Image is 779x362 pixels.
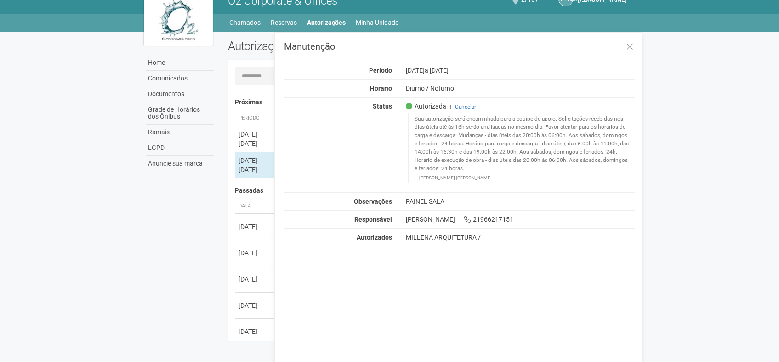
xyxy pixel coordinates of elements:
strong: Horário [370,85,392,92]
div: [DATE] [239,301,273,310]
div: [DATE] [239,327,273,336]
div: [DATE] [239,156,273,165]
div: [DATE] [239,275,273,284]
h4: Próximas [235,99,629,106]
h4: Passadas [235,187,629,194]
div: [DATE] [239,139,273,148]
span: | [450,103,451,110]
span: a [DATE] [425,67,449,74]
a: Ramais [146,125,214,140]
th: Período [235,111,276,126]
div: [DATE] [239,248,273,258]
div: [DATE] [239,165,273,174]
a: Anuncie sua marca [146,156,214,171]
div: [DATE] [239,222,273,231]
a: Chamados [230,16,261,29]
a: Minha Unidade [356,16,399,29]
a: Documentos [146,86,214,102]
th: Data [235,199,276,214]
a: Comunicados [146,71,214,86]
strong: Responsável [354,216,392,223]
footer: [PERSON_NAME] [PERSON_NAME] [415,175,630,181]
a: Grade de Horários dos Ônibus [146,102,214,125]
h2: Autorizações [228,39,425,53]
strong: Observações [354,198,392,205]
strong: Autorizados [357,234,392,241]
a: Home [146,55,214,71]
div: [DATE] [239,130,273,139]
div: Diurno / Noturno [399,84,642,92]
a: LGPD [146,140,214,156]
div: MILLENA ARQUITETURA / [406,233,635,241]
a: Autorizações [307,16,346,29]
div: [DATE] [399,66,642,75]
h3: Manutenção [284,42,635,51]
div: [PERSON_NAME] 21966217151 [399,215,642,224]
strong: Período [369,67,392,74]
blockquote: Sua autorização será encaminhada para a equipe de apoio. Solicitações recebidas nos dias úteis at... [408,113,635,183]
div: PAINEL SALA [399,197,642,206]
strong: Status [373,103,392,110]
span: Autorizada [406,102,446,110]
a: Reservas [271,16,297,29]
a: Cancelar [455,103,476,110]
